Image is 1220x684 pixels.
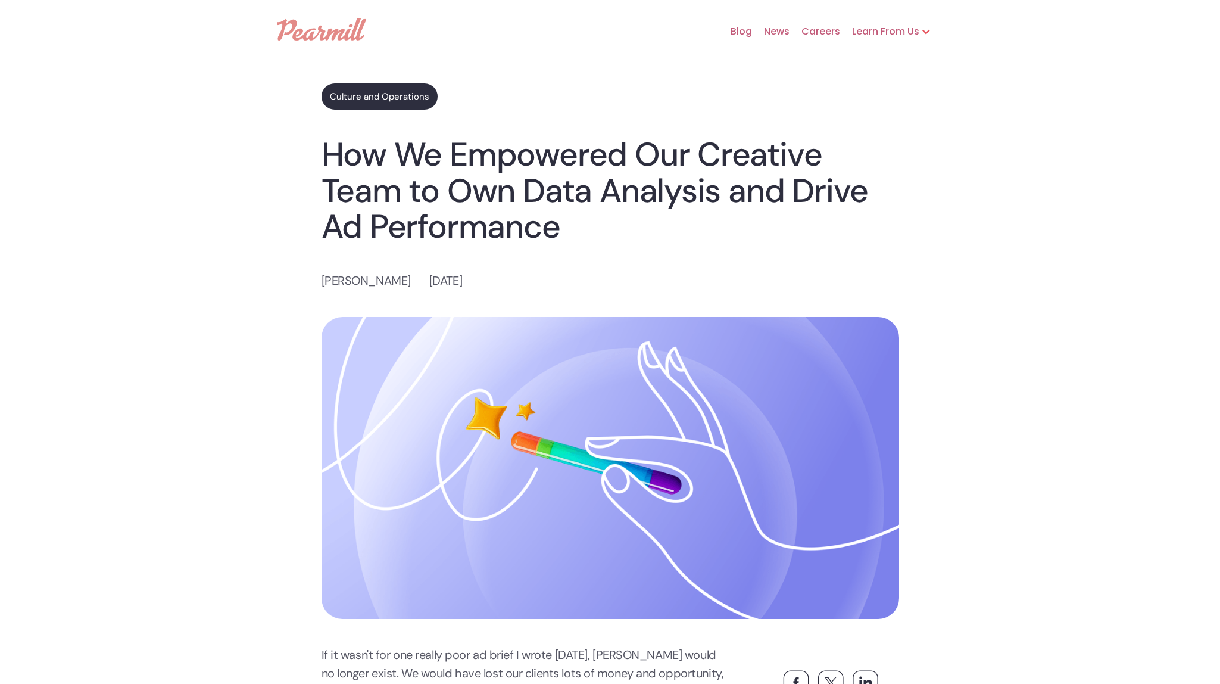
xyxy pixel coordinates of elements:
[429,272,462,290] p: [DATE]
[840,13,943,51] div: Learn From Us
[719,13,752,51] a: Blog
[752,13,790,51] a: News
[790,13,840,51] a: Careers
[840,24,919,39] div: Learn From Us
[322,272,411,290] p: [PERSON_NAME]
[322,136,899,245] h1: How We Empowered Our Creative Team to Own Data Analysis and Drive Ad Performance
[322,83,438,110] a: Culture and Operations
